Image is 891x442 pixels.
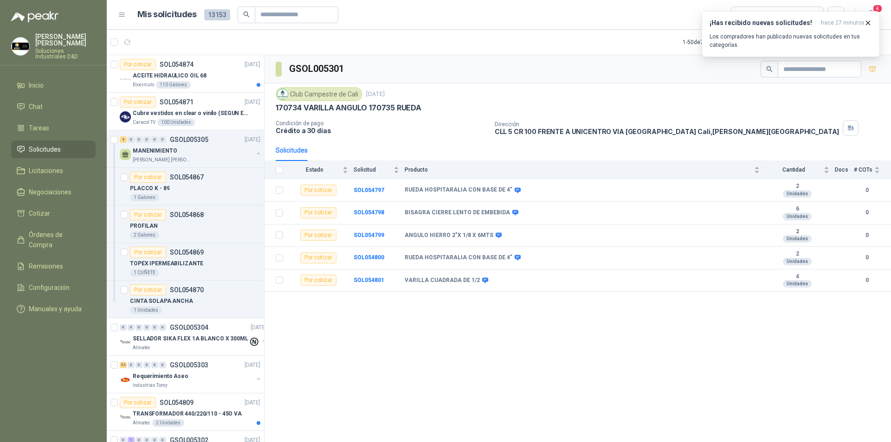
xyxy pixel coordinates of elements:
div: 0 [128,136,135,143]
p: [DATE] [245,361,260,370]
div: Por cotizar [120,397,156,408]
div: 0 [136,324,142,331]
span: hace 27 minutos [821,19,865,27]
a: 0 0 0 0 0 0 GSOL005304[DATE] Company LogoSELLADOR SIKA FLEX 1A BLANCO X 300MLAlmatec [120,322,268,352]
div: 52 [120,362,127,368]
div: 1 - 50 de 7826 [683,35,743,50]
p: ACEITE HIDRAULICO OIL 68 [133,71,207,80]
a: SOL054801 [354,277,384,283]
div: Por cotizar [120,96,156,108]
b: 6 [765,205,829,213]
p: SOL054867 [170,174,204,180]
p: Dirección [495,121,839,128]
span: Solicitud [354,167,392,173]
a: 4 0 0 0 0 0 GSOL005305[DATE] MANENIMIENTO[PERSON_NAME] [PERSON_NAME] [120,134,262,164]
p: [DATE] [245,60,260,69]
span: Remisiones [29,261,63,271]
a: SOL054798 [354,209,384,216]
th: Docs [835,161,854,179]
div: Por cotizar [300,207,336,218]
img: Logo peakr [11,11,58,22]
p: Almatec [133,419,150,427]
a: Por cotizarSOL054871[DATE] Company LogoCubre vestidos en clear o vinilo (SEGUN ESPECIFICACIONES D... [107,93,264,130]
a: Chat [11,98,96,115]
b: 0 [854,253,880,262]
p: [DATE] [245,398,260,407]
div: 1 CUÑETE [130,269,159,276]
span: Licitaciones [29,166,63,176]
a: 52 0 0 0 0 0 GSOL005303[DATE] Company LogoRequerimiento AseoIndustrias Tomy [120,359,262,389]
div: 0 [128,324,135,331]
p: Cubre vestidos en clear o vinilo (SEGUN ESPECIFICACIONES DEL ADJUNTO) [133,109,248,118]
p: Almatec [133,344,150,352]
span: Manuales y ayuda [29,304,82,314]
div: 0 [128,362,135,368]
div: 0 [143,324,150,331]
div: Unidades [783,190,812,198]
img: Company Logo [12,38,29,55]
h3: GSOL005301 [289,62,345,76]
th: Producto [405,161,765,179]
a: Por cotizarSOL054867PLACCO K - 891 Galones [107,168,264,205]
span: Inicio [29,80,44,90]
p: Los compradores han publicado nuevas solicitudes en tus categorías. [710,32,872,49]
h1: Mis solicitudes [137,8,197,21]
b: 0 [854,208,880,217]
a: Cotizar [11,205,96,222]
div: Por cotizar [130,284,166,295]
p: [PERSON_NAME] [PERSON_NAME] [35,33,96,46]
div: Por cotizar [300,185,336,196]
p: PROFILAN [130,222,158,231]
p: Condición de pago [276,120,487,127]
span: Solicitudes [29,144,61,154]
b: VARILLA CUADRADA DE 1/2 [405,277,480,284]
button: ¡Has recibido nuevas solicitudes!hace 27 minutos Los compradores han publicado nuevas solicitudes... [702,11,880,57]
span: Tareas [29,123,49,133]
b: 0 [854,186,880,195]
a: Remisiones [11,257,96,275]
div: Unidades [783,235,812,243]
span: Cotizar [29,208,50,218]
p: SOL054871 [160,99,194,105]
p: TRANSFORMADOR 440/220/110 - 45O VA [133,410,242,418]
b: 0 [854,276,880,285]
div: 110 Galones [156,81,191,89]
span: 13153 [204,9,230,20]
a: SOL054799 [354,232,384,238]
div: Por cotizar [300,252,336,263]
img: Company Logo [120,412,131,423]
span: 4 [872,4,883,13]
a: Solicitudes [11,141,96,158]
div: 0 [151,362,158,368]
a: Por cotizarSOL054809[DATE] Company LogoTRANSFORMADOR 440/220/110 - 45O VAAlmatec2 Unidades [107,393,264,431]
div: Por cotizar [130,247,166,258]
span: Órdenes de Compra [29,230,87,250]
div: 0 [143,136,150,143]
div: Por cotizar [130,172,166,183]
th: # COTs [854,161,891,179]
a: Órdenes de Compra [11,226,96,254]
div: Solicitudes [276,145,308,155]
p: MANENIMIENTO [133,147,177,155]
img: Company Logo [278,89,288,99]
a: Tareas [11,119,96,137]
p: SOL054868 [170,211,204,218]
h3: ¡Has recibido nuevas solicitudes! [710,19,817,27]
p: Biocirculo [133,81,154,89]
div: 0 [143,362,150,368]
a: SOL054797 [354,187,384,193]
img: Company Logo [120,111,131,122]
div: 0 [159,324,166,331]
p: SOL054870 [170,287,204,293]
p: PLACCO K - 89 [130,184,169,193]
div: Por cotizar [300,230,336,241]
p: GSOL005303 [170,362,208,368]
div: Por cotizar [130,209,166,220]
div: Unidades [783,258,812,265]
a: Manuales y ayuda [11,300,96,318]
a: SOL054800 [354,254,384,261]
b: 2 [765,250,829,258]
